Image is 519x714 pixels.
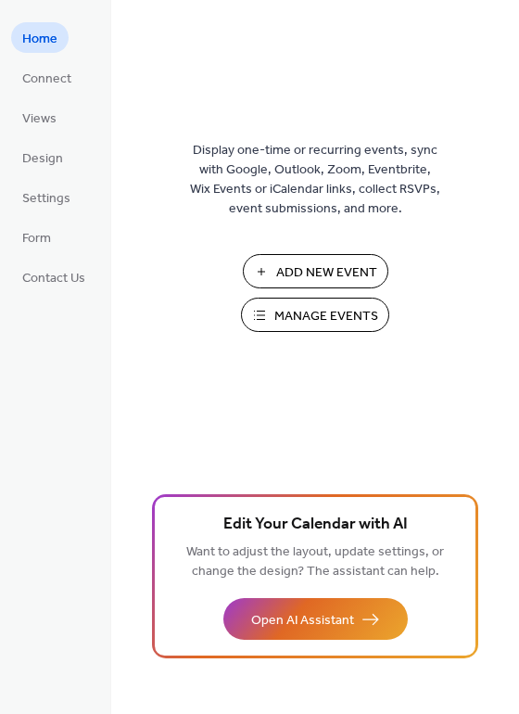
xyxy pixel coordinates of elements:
button: Open AI Assistant [223,598,408,640]
span: Want to adjust the layout, update settings, or change the design? The assistant can help. [186,540,444,584]
span: Contact Us [22,269,85,288]
a: Views [11,102,68,133]
span: Manage Events [274,307,378,326]
a: Form [11,222,62,252]
a: Settings [11,182,82,212]
span: Add New Event [276,263,377,283]
a: Contact Us [11,261,96,292]
span: Home [22,30,57,49]
span: Views [22,109,57,129]
span: Settings [22,189,70,209]
span: Form [22,229,51,249]
button: Manage Events [241,298,389,332]
span: Connect [22,70,71,89]
a: Connect [11,62,82,93]
span: Design [22,149,63,169]
span: Open AI Assistant [251,611,354,631]
span: Edit Your Calendar with AI [223,512,408,538]
a: Home [11,22,69,53]
button: Add New Event [243,254,388,288]
span: Display one-time or recurring events, sync with Google, Outlook, Zoom, Eventbrite, Wix Events or ... [190,141,440,219]
a: Design [11,142,74,172]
